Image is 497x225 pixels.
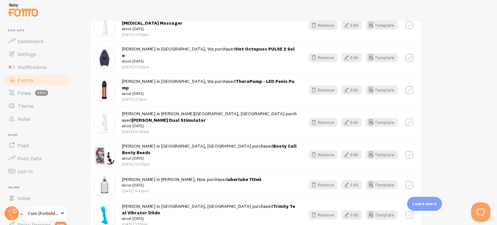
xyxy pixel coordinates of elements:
button: Template [366,150,398,159]
small: about [DATE] [122,58,297,64]
a: uberlube 112ml [227,176,261,182]
button: Edit [341,180,362,189]
span: [PERSON_NAME] in [PERSON_NAME][GEOGRAPHIC_DATA], [GEOGRAPHIC_DATA] purchased [122,111,297,129]
span: Rules [17,116,30,122]
img: pulse-2-3.jpg [95,48,114,67]
a: Edit [341,118,366,127]
a: Theme [4,99,71,112]
img: uber-lube-100ml.jpg [95,175,114,195]
p: [DATE] 4:49pm [122,188,261,194]
span: beta [35,90,48,96]
span: Dashboard [17,38,43,44]
span: Rachael in [GEOGRAPHIC_DATA], [GEOGRAPHIC_DATA] purchased [122,14,297,32]
button: Edit [341,118,362,127]
img: trinity.jpg [95,205,114,225]
a: Edit [341,21,366,30]
a: TheraPump - LED Penis Pump [122,78,294,90]
img: fomo-relay-logo-orange.svg [7,2,39,18]
img: thera-pump.jpg [95,80,114,100]
a: Com (Forbiddenfruit) [23,206,67,221]
small: about [DATE] [122,91,297,96]
span: Com (Forbiddenfruit) [28,209,59,217]
button: Remove [309,150,337,159]
span: Inline [17,195,30,201]
button: Template [366,180,398,189]
small: about [DATE] [122,155,297,161]
button: Remove [309,21,337,30]
a: Settings [4,48,71,61]
iframe: Help Scout Beacon - Open [471,202,491,222]
p: [DATE] 12:22pm [122,161,297,167]
span: Push Data [17,155,42,162]
button: Edit [341,85,362,95]
a: Rules [4,112,71,125]
span: Theme [17,103,34,109]
button: Edit [341,21,362,30]
div: Learn more [407,197,442,211]
button: Remove [309,210,337,219]
button: Remove [309,118,337,127]
span: Notifications [17,64,47,70]
button: Edit [341,150,362,159]
small: about [DATE] [122,26,297,32]
button: Template [366,21,398,30]
a: Edit [341,150,366,159]
span: Push [17,142,29,149]
span: Settings [17,51,36,57]
a: Events [4,73,71,86]
span: Pop-ups [8,28,71,33]
a: Edit [341,210,366,219]
a: [PERSON_NAME] Dual Stimulator [132,117,206,123]
img: booty-beads-716770067494.png [95,145,114,164]
a: Flows beta [4,86,71,99]
span: [PERSON_NAME] in [GEOGRAPHIC_DATA], [GEOGRAPHIC_DATA] purchased [122,203,297,221]
a: Booty Call Booty Beads [122,143,297,155]
p: [DATE] 6:29pm [122,64,297,70]
a: Inline [4,192,71,205]
p: [DATE] 2:11pm [122,96,297,102]
img: al03p-alulah-lila.jpg [95,16,114,35]
button: Edit [341,53,362,62]
p: [DATE] 2:05pm [122,32,297,37]
span: [PERSON_NAME] in [GEOGRAPHIC_DATA], Wa purchased [122,78,297,96]
a: Edit [341,180,366,189]
a: Push [4,139,71,152]
a: Edit [341,85,366,95]
button: Template [366,210,398,219]
span: Events [17,77,33,83]
span: [PERSON_NAME] in [PERSON_NAME], Nsw purchased [122,176,261,188]
button: Template [366,53,398,62]
span: Opt-In [17,168,33,174]
p: Learn more [412,201,437,207]
small: about [DATE] [122,182,261,188]
a: Notifications [4,61,71,73]
span: Flows [17,90,31,96]
span: Inline [8,186,71,190]
button: Edit [341,210,362,219]
button: Template [366,85,398,95]
small: about [DATE] [122,123,297,129]
span: [PERSON_NAME] in [GEOGRAPHIC_DATA], Wa purchased [122,46,297,64]
span: Push [8,133,71,137]
button: Remove [309,180,337,189]
img: al02p-alulah-elodie-pink.jpg [95,113,114,132]
a: Trinity Teal Vibrator Dildo [122,203,295,215]
small: about [DATE] [122,216,297,221]
span: [PERSON_NAME] in [GEOGRAPHIC_DATA], [GEOGRAPHIC_DATA] purchased [122,143,297,161]
p: [DATE] 8:05pm [122,129,297,134]
a: Hot Octopuss PULSE 2 Solo [122,46,295,58]
button: Remove [309,85,337,95]
a: Push Data [4,152,71,165]
button: Remove [309,53,337,62]
a: Edit [341,53,366,62]
a: Dashboard [4,35,71,48]
a: Opt-In [4,165,71,178]
button: Template [366,118,398,127]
